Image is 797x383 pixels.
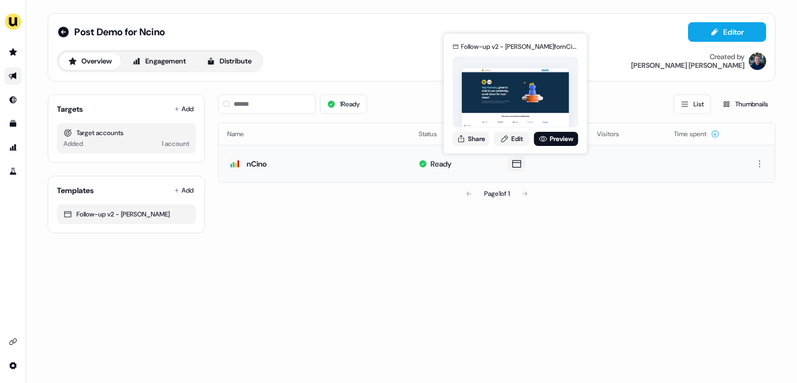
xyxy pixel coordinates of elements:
[673,94,711,114] button: List
[494,132,530,146] a: Edit
[57,104,83,114] div: Targets
[4,67,22,85] a: Go to outbound experience
[462,68,569,129] img: asset preview
[4,91,22,108] a: Go to Inbound
[4,139,22,156] a: Go to attribution
[4,115,22,132] a: Go to templates
[247,158,267,169] div: nCino
[453,132,490,146] button: Share
[63,138,83,149] div: Added
[197,53,261,70] button: Distribute
[688,22,766,42] button: Editor
[172,183,196,198] button: Add
[63,209,189,220] div: Follow-up v2 - [PERSON_NAME]
[419,124,450,144] button: Status
[162,138,189,149] div: 1 account
[597,124,632,144] button: Visitors
[534,132,579,146] a: Preview
[4,333,22,350] a: Go to integrations
[227,124,257,144] button: Name
[461,41,578,52] div: Follow-up v2 - [PERSON_NAME] for nCino
[123,53,195,70] button: Engagement
[715,94,775,114] button: Thumbnails
[320,94,367,114] button: 1Ready
[172,101,196,117] button: Add
[63,127,189,138] div: Target accounts
[430,158,452,169] div: Ready
[688,28,766,39] a: Editor
[631,61,744,70] div: [PERSON_NAME] [PERSON_NAME]
[59,53,121,70] button: Overview
[4,43,22,61] a: Go to prospects
[710,53,744,61] div: Created by
[74,25,165,39] span: Post Demo for Ncino
[674,124,719,144] button: Time spent
[484,188,510,199] div: Page 1 of 1
[4,357,22,374] a: Go to integrations
[57,185,94,196] div: Templates
[4,163,22,180] a: Go to experiments
[749,53,766,70] img: James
